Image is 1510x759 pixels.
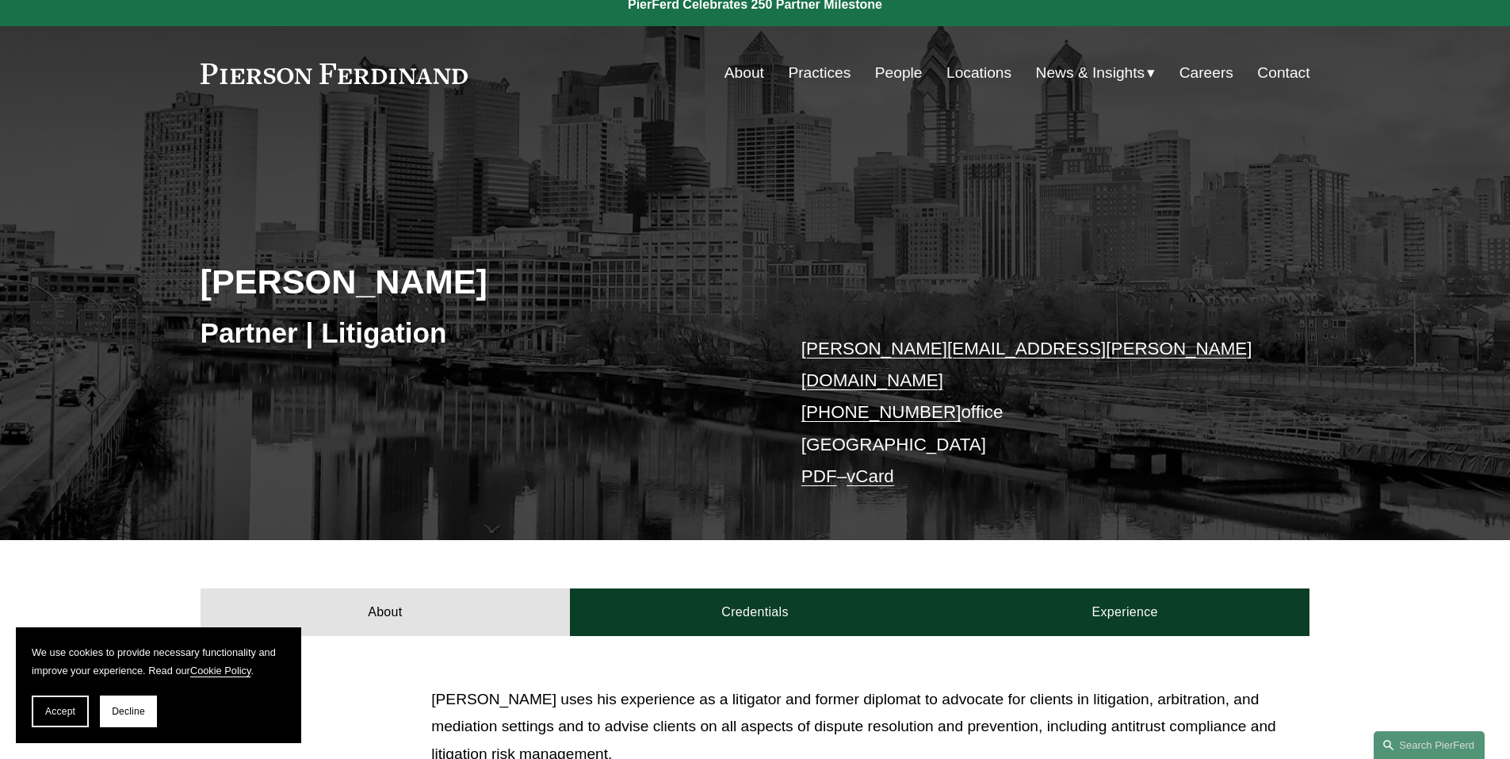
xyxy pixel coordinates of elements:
span: News & Insights [1036,59,1145,87]
a: About [201,588,571,636]
a: Search this site [1374,731,1485,759]
h3: Partner | Litigation [201,316,755,351]
section: Cookie banner [16,627,301,743]
a: Locations [946,58,1011,88]
span: Decline [112,706,145,717]
a: Careers [1179,58,1233,88]
a: [PHONE_NUMBER] [801,402,961,422]
a: vCard [847,466,894,486]
a: About [724,58,764,88]
a: PDF [801,466,837,486]
span: Accept [45,706,75,717]
button: Accept [32,696,89,727]
button: Decline [100,696,157,727]
a: Credentials [570,588,940,636]
a: People [875,58,923,88]
a: Experience [940,588,1310,636]
a: folder dropdown [1036,58,1156,88]
a: Contact [1257,58,1309,88]
h2: [PERSON_NAME] [201,261,755,302]
p: We use cookies to provide necessary functionality and improve your experience. Read our . [32,643,285,680]
a: [PERSON_NAME][EMAIL_ADDRESS][PERSON_NAME][DOMAIN_NAME] [801,339,1252,390]
p: office [GEOGRAPHIC_DATA] – [801,333,1263,493]
a: Practices [788,58,851,88]
a: Cookie Policy [190,665,251,677]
